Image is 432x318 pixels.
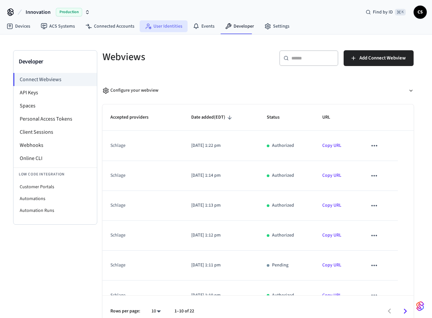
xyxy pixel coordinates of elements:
[360,6,411,18] div: Find by ID⌘ K
[110,112,157,123] span: Accepted providers
[272,202,294,209] p: Authorized
[110,172,169,179] div: schlage
[13,139,97,152] li: Webhooks
[13,99,97,112] li: Spaces
[19,57,92,66] h3: Developer
[359,54,406,62] span: Add Connect Webview
[259,20,295,32] a: Settings
[110,232,169,239] div: schlage
[110,202,169,209] div: schlage
[13,193,97,205] li: Automations
[272,262,288,269] p: Pending
[373,9,393,15] span: Find by ID
[267,112,288,123] span: Status
[110,308,140,315] p: Rows per page:
[191,232,251,239] p: [DATE] 1:12 pm
[188,20,220,32] a: Events
[272,232,294,239] p: Authorized
[80,20,140,32] a: Connected Accounts
[191,172,251,179] p: [DATE] 1:14 pm
[110,142,169,149] div: schlage
[414,6,426,18] span: CS
[35,20,80,32] a: ACS Systems
[13,205,97,216] li: Automation Runs
[322,142,341,149] a: Copy URL
[102,82,414,99] button: Configure your webview
[1,20,35,32] a: Devices
[148,307,164,316] div: 10
[416,301,424,311] img: SeamLogoGradient.69752ec5.svg
[191,142,251,149] p: [DATE] 1:22 pm
[13,73,97,86] li: Connect Webviews
[272,142,294,149] p: Authorized
[191,292,251,299] p: [DATE] 1:10 pm
[272,172,294,179] p: Authorized
[322,262,341,268] a: Copy URL
[322,172,341,179] a: Copy URL
[140,20,188,32] a: User Identities
[174,308,194,315] p: 1–10 of 22
[322,202,341,209] a: Copy URL
[56,8,82,16] span: Production
[414,6,427,19] button: CS
[191,262,251,269] p: [DATE] 1:11 pm
[322,232,341,238] a: Copy URL
[191,112,234,123] span: Date added(EDT)
[272,292,294,299] p: Authorized
[344,50,414,66] button: Add Connect Webview
[110,292,169,299] div: schlage
[26,8,51,16] span: Innovation
[110,262,169,269] div: schlage
[13,86,97,99] li: API Keys
[102,50,254,64] h5: Webviews
[395,9,406,15] span: ⌘ K
[191,202,251,209] p: [DATE] 1:13 pm
[220,20,259,32] a: Developer
[13,168,97,181] li: Low Code Integration
[322,112,339,123] span: URL
[13,181,97,193] li: Customer Portals
[102,87,158,94] div: Configure your webview
[13,112,97,125] li: Personal Access Tokens
[13,125,97,139] li: Client Sessions
[13,152,97,165] li: Online CLI
[322,292,341,299] a: Copy URL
